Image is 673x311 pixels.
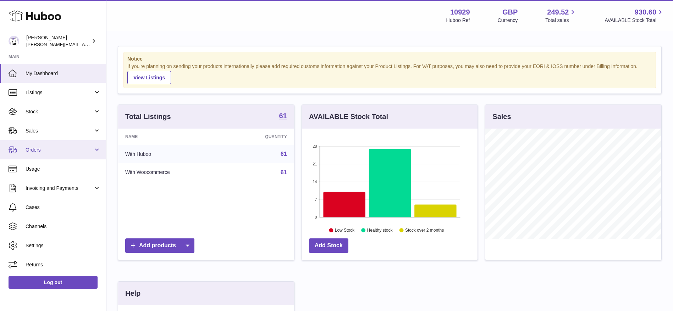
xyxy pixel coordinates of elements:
[313,162,317,166] text: 21
[26,41,142,47] span: [PERSON_NAME][EMAIL_ADDRESS][DOMAIN_NAME]
[309,112,388,121] h3: AVAILABLE Stock Total
[279,112,287,119] strong: 61
[26,261,101,268] span: Returns
[446,17,470,24] div: Huboo Ref
[502,7,518,17] strong: GBP
[281,151,287,157] a: 61
[118,129,227,145] th: Name
[313,144,317,148] text: 28
[313,180,317,184] text: 14
[9,276,98,289] a: Log out
[125,238,194,253] a: Add products
[125,289,140,298] h3: Help
[635,7,656,17] span: 930.60
[279,112,287,121] a: 61
[498,17,518,24] div: Currency
[26,223,101,230] span: Channels
[315,197,317,202] text: 7
[492,112,511,121] h3: Sales
[605,17,664,24] span: AVAILABLE Stock Total
[450,7,470,17] strong: 10929
[26,34,90,48] div: [PERSON_NAME]
[547,7,569,17] span: 249.52
[127,71,171,84] a: View Listings
[125,112,171,121] h3: Total Listings
[26,204,101,211] span: Cases
[118,163,227,182] td: With Woocommerce
[26,128,93,134] span: Sales
[26,166,101,173] span: Usage
[367,228,393,233] text: Healthy stock
[26,185,93,192] span: Invoicing and Payments
[127,56,652,62] strong: Notice
[281,169,287,175] a: 61
[26,70,101,77] span: My Dashboard
[309,238,348,253] a: Add Stock
[26,147,93,153] span: Orders
[26,89,93,96] span: Listings
[227,129,294,145] th: Quantity
[127,63,652,84] div: If you're planning on sending your products internationally please add required customs informati...
[315,215,317,219] text: 0
[26,242,101,249] span: Settings
[26,108,93,115] span: Stock
[545,7,577,24] a: 249.52 Total sales
[9,36,19,46] img: thomas@otesports.co.uk
[545,17,577,24] span: Total sales
[118,145,227,163] td: With Huboo
[335,228,355,233] text: Low Stock
[405,228,444,233] text: Stock over 2 months
[605,7,664,24] a: 930.60 AVAILABLE Stock Total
